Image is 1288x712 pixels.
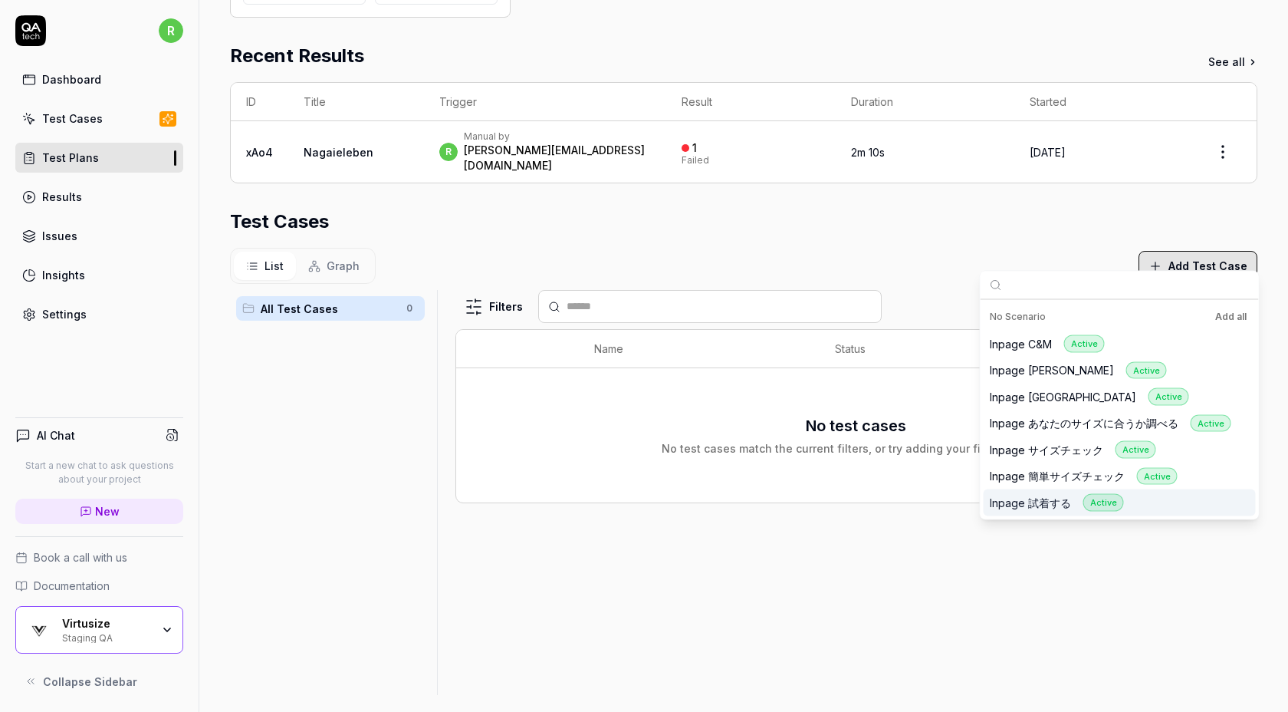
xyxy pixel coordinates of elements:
div: Active [1064,335,1105,353]
h2: Test Cases [230,208,329,236]
div: Inpage 試着する [990,494,1124,512]
button: Graph [296,252,372,280]
div: Staging QA [62,631,151,643]
div: Inpage サイズチェック [990,441,1156,459]
div: Inpage [GEOGRAPHIC_DATA] [990,388,1189,406]
div: No test cases match the current filters, or try adding your first test case. [662,440,1050,457]
h2: Recent Results [230,42,364,70]
span: r [159,18,183,43]
th: Result [666,83,836,121]
span: List [264,258,284,274]
div: Inpage [PERSON_NAME] [990,361,1167,379]
img: Virtusize Logo [25,616,53,644]
a: Issues [15,221,183,251]
span: New [95,503,120,519]
span: r [439,143,458,161]
a: Book a call with us [15,549,183,565]
th: ID [231,83,288,121]
span: Book a call with us [34,549,127,565]
div: Active [1083,494,1124,512]
th: Name [579,330,820,368]
div: Settings [42,306,87,322]
a: Nagaieleben [304,146,373,159]
button: Collapse Sidebar [15,666,183,697]
div: No Scenario [990,308,1250,326]
th: Title [288,83,424,121]
div: Inpage あなたのサイズに合うか調べる [990,414,1231,432]
button: Add all [1212,308,1250,326]
a: Results [15,182,183,212]
span: 0 [400,299,419,318]
th: Status [820,330,1066,368]
div: 1 [692,141,697,155]
div: Manual by [464,130,650,143]
time: [DATE] [1030,146,1066,159]
div: Test Plans [42,150,99,166]
span: Documentation [34,578,110,594]
p: Start a new chat to ask questions about your project [15,459,183,486]
button: Filters [455,292,532,322]
div: Dashboard [42,71,101,87]
th: Trigger [424,83,665,121]
div: [PERSON_NAME][EMAIL_ADDRESS][DOMAIN_NAME] [464,143,650,173]
div: Failed [682,156,709,165]
h4: AI Chat [37,427,75,443]
time: 2m 10s [851,146,885,159]
a: Test Cases [15,104,183,133]
span: All Test Cases [261,301,397,317]
div: Active [1115,441,1156,459]
div: Active [1137,467,1178,485]
a: Test Plans [15,143,183,173]
a: New [15,499,183,524]
th: Duration [836,83,1014,121]
div: Active [1126,361,1167,379]
a: xAo4 [246,146,273,159]
div: Virtusize [62,617,151,631]
span: Graph [327,258,360,274]
div: Results [42,189,82,205]
button: r [159,15,183,46]
a: Insights [15,260,183,290]
div: Suggestions [981,300,1259,519]
button: Add Test Case [1138,251,1257,282]
th: Started [1014,83,1189,121]
div: Insights [42,267,85,283]
h3: No test cases [806,414,906,437]
div: Inpage 簡単サイズチェック [990,467,1178,485]
div: Test Cases [42,110,103,127]
a: See all [1208,54,1257,70]
div: Active [1191,414,1231,432]
div: Active [1148,388,1189,406]
a: Documentation [15,578,183,594]
span: Collapse Sidebar [43,674,137,690]
a: Dashboard [15,64,183,94]
button: List [234,252,296,280]
div: Inpage C&M [990,335,1105,353]
a: Settings [15,299,183,329]
div: Issues [42,228,77,244]
button: Virtusize LogoVirtusizeStaging QA [15,606,183,654]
